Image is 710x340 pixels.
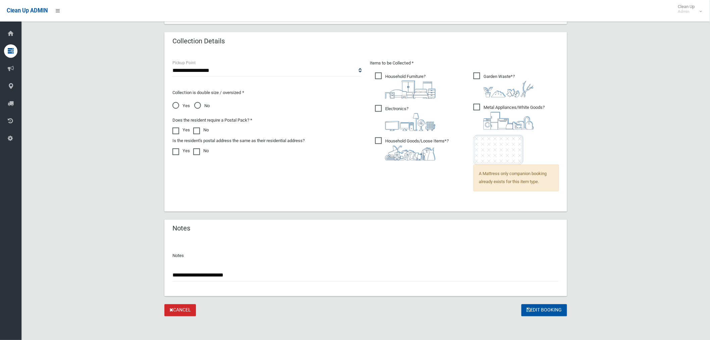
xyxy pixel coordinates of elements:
[385,107,436,131] i: ?
[484,105,545,130] i: ?
[172,147,190,155] label: Yes
[385,139,449,161] i: ?
[385,145,436,161] img: b13cc3517677393f34c0a387616ef184.png
[678,9,695,14] small: Admin
[164,222,198,235] header: Notes
[164,35,233,48] header: Collection Details
[484,112,534,130] img: 36c1b0289cb1767239cdd3de9e694f19.png
[675,4,702,14] span: Clean Up
[164,304,196,317] a: Cancel
[473,104,545,130] span: Metal Appliances/White Goods
[385,81,436,99] img: aa9efdbe659d29b613fca23ba79d85cb.png
[172,126,190,134] label: Yes
[194,102,210,110] span: No
[172,117,252,125] label: Does the resident require a Postal Pack? *
[385,74,436,99] i: ?
[193,147,209,155] label: No
[484,74,534,97] i: ?
[375,137,449,161] span: Household Goods/Loose Items*
[172,102,190,110] span: Yes
[370,59,559,67] p: Items to be Collected *
[193,126,209,134] label: No
[473,73,534,97] span: Garden Waste*
[172,252,559,260] p: Notes
[521,304,567,317] button: Edit Booking
[473,135,524,165] img: e7408bece873d2c1783593a074e5cb2f.png
[484,81,534,97] img: 4fd8a5c772b2c999c83690221e5242e0.png
[172,137,305,145] label: Is the resident's postal address the same as their residential address?
[7,7,48,14] span: Clean Up ADMIN
[172,89,362,97] p: Collection is double size / oversized *
[385,113,436,131] img: 394712a680b73dbc3d2a6a3a7ffe5a07.png
[375,105,436,131] span: Electronics
[375,73,436,99] span: Household Furniture
[473,165,559,192] span: A Mattress only companion booking already exists for this item type.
